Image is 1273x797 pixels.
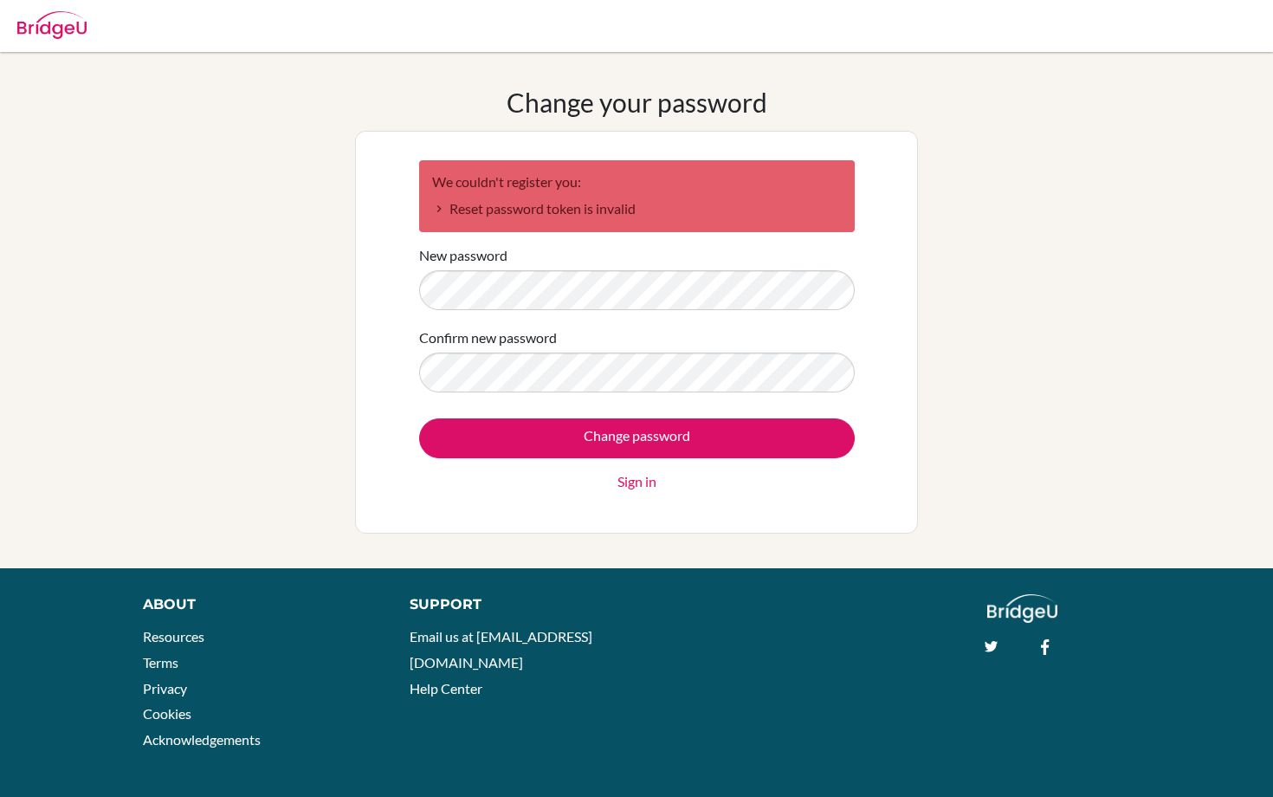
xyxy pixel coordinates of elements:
a: Sign in [617,471,656,492]
div: Support [410,594,619,615]
a: Email us at [EMAIL_ADDRESS][DOMAIN_NAME] [410,628,592,671]
a: Help Center [410,680,482,697]
h1: Change your password [507,87,767,118]
a: Terms [143,654,178,671]
a: Acknowledgements [143,731,261,748]
img: Bridge-U [17,11,87,39]
input: Change password [419,418,855,458]
a: Privacy [143,680,187,697]
label: Confirm new password [419,327,557,348]
a: Cookies [143,705,191,722]
h2: We couldn't register you: [432,173,842,190]
label: New password [419,245,507,266]
img: logo_white@2x-f4f0deed5e89b7ecb1c2cc34c3e3d731f90f0f143d5ea2071677605dd97b5244.png [987,594,1057,623]
div: About [143,594,371,615]
a: Resources [143,628,204,645]
li: Reset password token is invalid [432,198,842,219]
